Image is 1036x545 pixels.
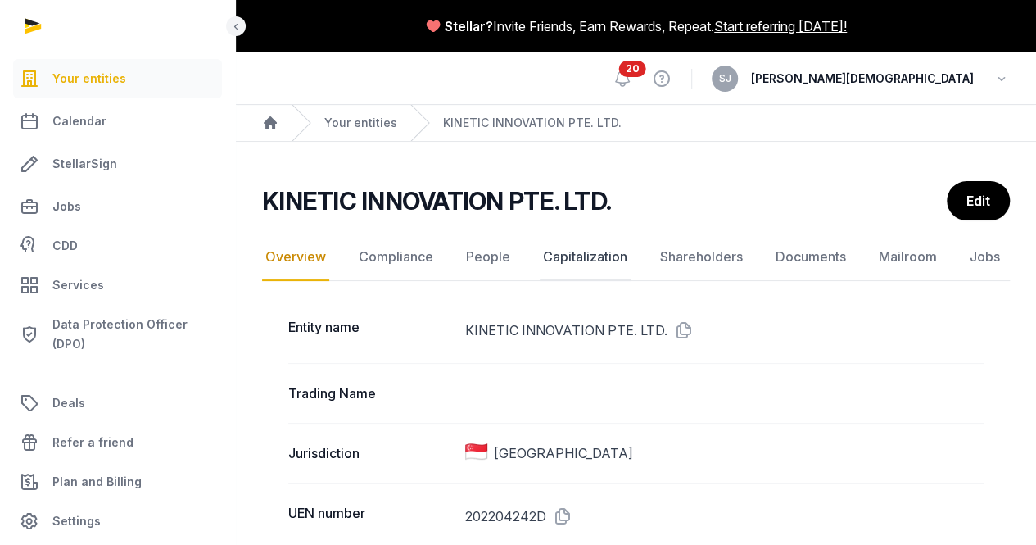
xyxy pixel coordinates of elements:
a: Jobs [966,234,1003,281]
a: Data Protection Officer (DPO) [13,308,222,361]
dd: 202204242D [465,503,984,529]
a: Calendar [13,102,222,141]
span: Deals [52,393,85,413]
a: Your entities [13,59,222,98]
dt: Entity name [288,317,452,343]
span: Settings [52,511,101,531]
a: Edit [947,181,1010,220]
iframe: Chat Widget [741,355,1036,545]
a: Refer a friend [13,423,222,462]
a: People [463,234,513,281]
span: Services [52,275,104,295]
a: Overview [262,234,329,281]
nav: Tabs [262,234,1010,281]
a: Your entities [324,115,397,131]
span: [PERSON_NAME][DEMOGRAPHIC_DATA] [751,69,974,89]
span: SJ [719,74,731,84]
a: Start referring [DATE]! [714,16,847,36]
a: StellarSign [13,144,222,184]
span: [GEOGRAPHIC_DATA] [494,443,633,463]
a: Jobs [13,187,222,226]
span: Refer a friend [52,433,133,452]
a: Settings [13,502,222,541]
a: CDD [13,229,222,262]
span: Data Protection Officer (DPO) [52,315,215,354]
span: Jobs [52,197,81,216]
a: Services [13,266,222,305]
span: StellarSign [52,154,117,174]
a: Documents [772,234,849,281]
dd: KINETIC INNOVATION PTE. LTD. [465,317,984,343]
nav: Breadcrumb [236,105,1036,142]
a: KINETIC INNOVATION PTE. LTD. [443,115,622,131]
span: 20 [619,61,646,77]
a: Mailroom [875,234,940,281]
a: Plan and Billing [13,462,222,502]
dt: Jurisdiction [288,443,452,463]
a: Capitalization [540,234,631,281]
a: Compliance [355,234,437,281]
span: Plan and Billing [52,472,142,492]
button: SJ [712,66,738,92]
a: Deals [13,384,222,423]
span: Your entities [52,69,126,89]
dt: Trading Name [288,384,452,403]
span: Stellar? [445,16,493,36]
dt: UEN number [288,503,452,529]
span: Calendar [52,111,106,131]
a: Shareholders [657,234,746,281]
span: CDD [52,236,78,256]
h2: KINETIC INNOVATION PTE. LTD. [262,186,611,216]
